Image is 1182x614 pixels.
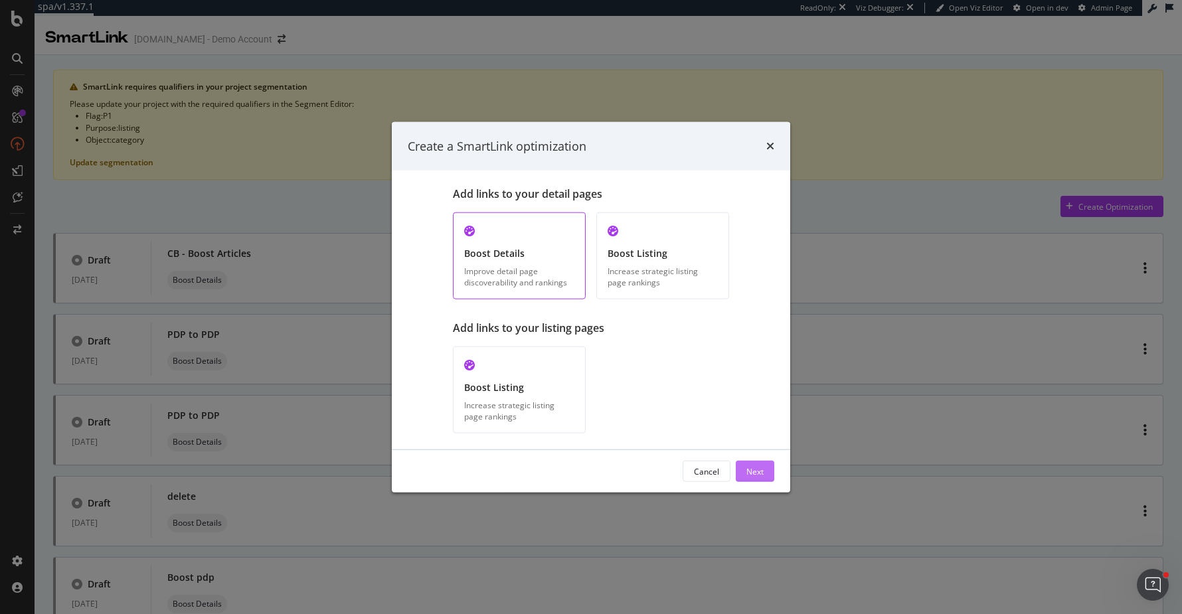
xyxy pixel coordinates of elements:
[608,266,718,288] div: Increase strategic listing page rankings
[464,247,574,260] div: Boost Details
[746,465,764,477] div: Next
[464,266,574,288] div: Improve detail page discoverability and rankings
[736,461,774,482] button: Next
[392,121,790,493] div: modal
[464,381,574,394] div: Boost Listing
[1137,569,1169,601] iframe: Intercom live chat
[453,187,729,202] div: Add links to your detail pages
[694,465,719,477] div: Cancel
[453,321,729,336] div: Add links to your listing pages
[464,400,574,422] div: Increase strategic listing page rankings
[766,137,774,155] div: times
[683,461,730,482] button: Cancel
[408,137,586,155] div: Create a SmartLink optimization
[608,247,718,260] div: Boost Listing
